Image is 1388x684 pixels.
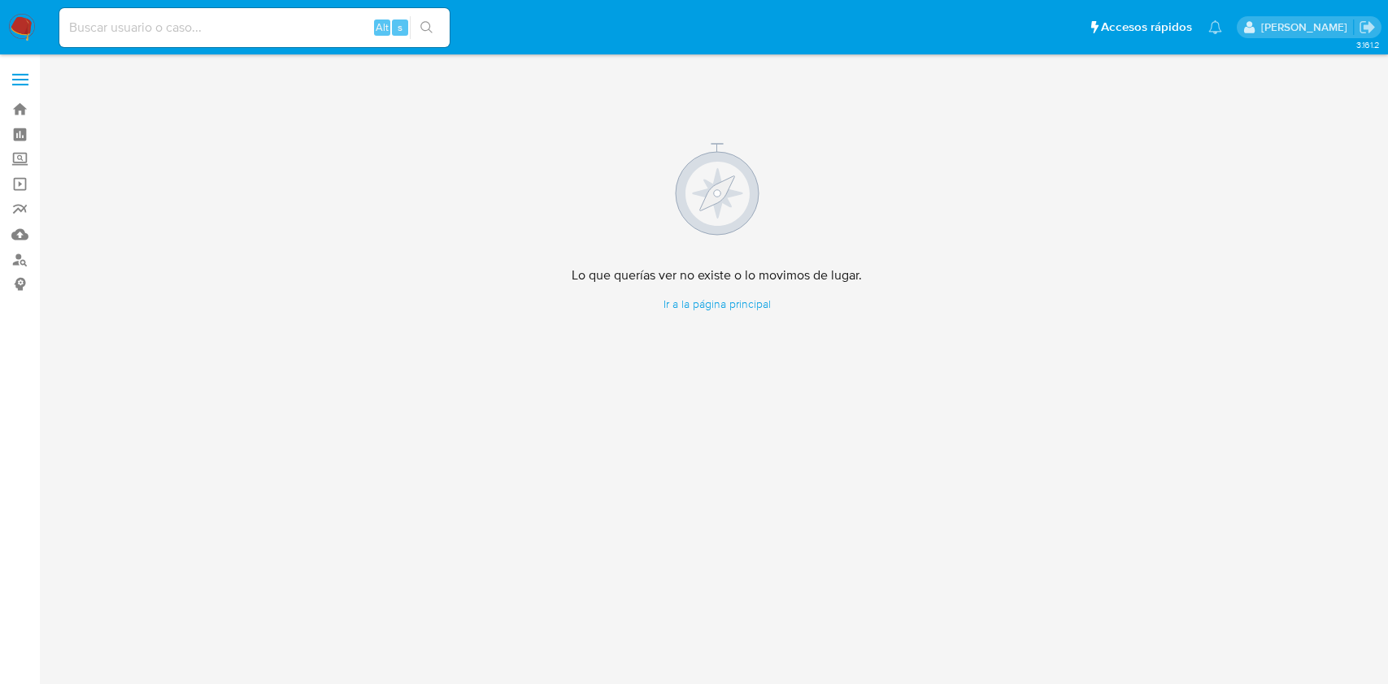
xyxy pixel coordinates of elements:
[410,16,443,39] button: search-icon
[376,19,389,35] span: Alt
[572,297,862,312] a: Ir a la página principal
[398,19,402,35] span: s
[572,267,862,284] h4: Lo que querías ver no existe o lo movimos de lugar.
[1101,19,1192,36] span: Accesos rápidos
[1208,20,1222,34] a: Notificaciones
[1261,19,1353,35] p: ximena.felix@mercadolibre.com
[1359,19,1376,36] a: Salir
[59,17,450,38] input: Buscar usuario o caso...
